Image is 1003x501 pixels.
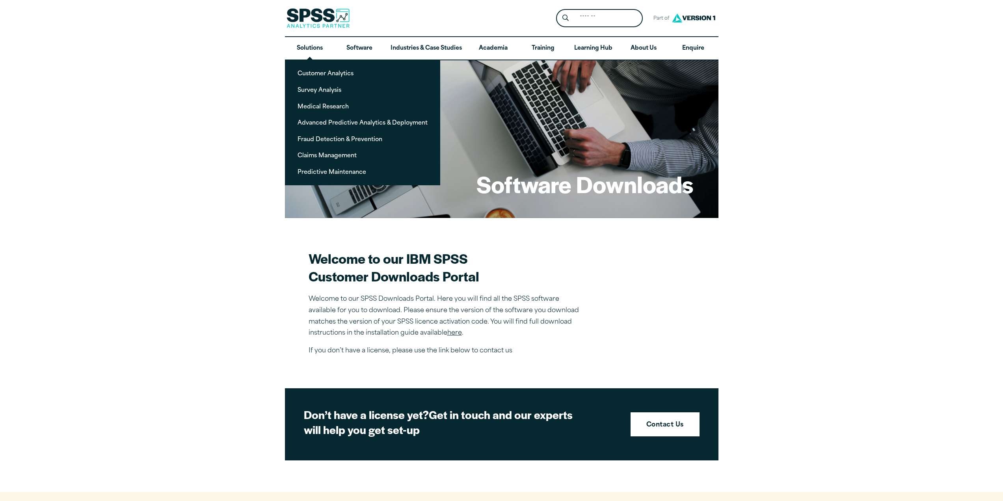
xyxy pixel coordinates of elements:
a: About Us [619,37,668,60]
h1: Software Downloads [476,169,693,199]
a: Academia [468,37,518,60]
strong: Contact Us [646,420,684,430]
form: Site Header Search Form [556,9,643,28]
ul: Solutions [285,60,440,185]
a: Contact Us [631,412,700,437]
a: Industries & Case Studies [384,37,468,60]
a: Learning Hub [568,37,619,60]
a: Software [335,37,384,60]
strong: Don’t have a license yet? [304,406,429,422]
img: SPSS Analytics Partner [287,8,350,28]
a: Solutions [285,37,335,60]
a: Survey Analysis [291,82,434,97]
nav: Desktop version of site main menu [285,37,718,60]
h2: Welcome to our IBM SPSS Customer Downloads Portal [309,250,584,285]
p: If you don’t have a license, please use the link below to contact us [309,345,584,357]
span: Part of [649,13,670,24]
img: Version1 Logo [670,11,717,25]
button: Search magnifying glass icon [558,11,573,26]
a: Enquire [668,37,718,60]
a: Advanced Predictive Analytics & Deployment [291,115,434,130]
h2: Get in touch and our experts will help you get set-up [304,407,580,437]
svg: Search magnifying glass icon [562,15,569,21]
a: Predictive Maintenance [291,164,434,179]
a: Training [518,37,568,60]
a: Customer Analytics [291,66,434,80]
a: Medical Research [291,99,434,114]
a: here [447,330,462,336]
p: Welcome to our SPSS Downloads Portal. Here you will find all the SPSS software available for you ... [309,294,584,339]
a: Fraud Detection & Prevention [291,132,434,146]
a: Claims Management [291,148,434,162]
